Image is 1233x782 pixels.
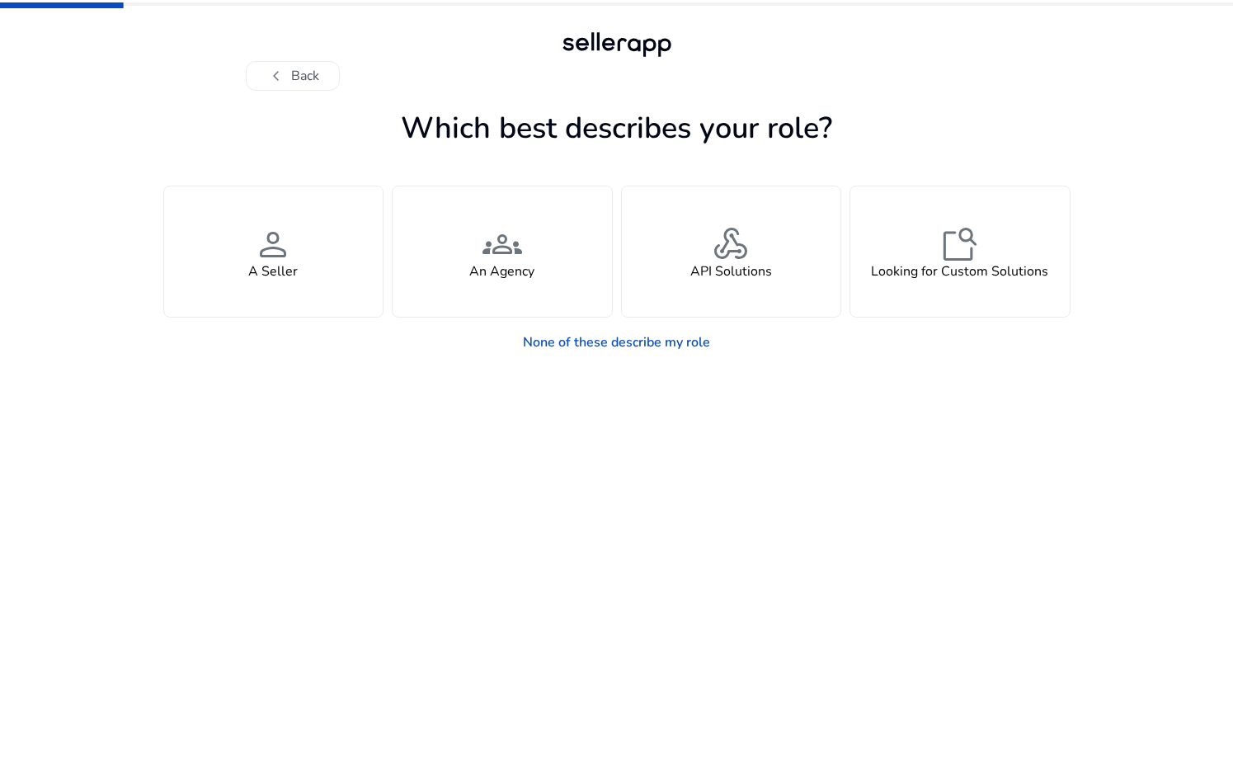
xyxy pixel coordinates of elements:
[510,326,723,359] a: None of these describe my role
[482,224,522,264] span: groups
[163,111,1071,146] h1: Which best describes your role?
[246,61,340,91] button: chevron_leftBack
[248,264,298,280] h4: A Seller
[253,224,293,264] span: person
[871,264,1048,280] h4: Looking for Custom Solutions
[690,264,772,280] h4: API Solutions
[266,66,286,86] span: chevron_left
[849,186,1071,318] button: feature_searchLooking for Custom Solutions
[621,186,842,318] button: webhookAPI Solutions
[469,264,534,280] h4: An Agency
[163,186,384,318] button: personA Seller
[392,186,613,318] button: groupsAn Agency
[940,224,980,264] span: feature_search
[711,224,751,264] span: webhook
